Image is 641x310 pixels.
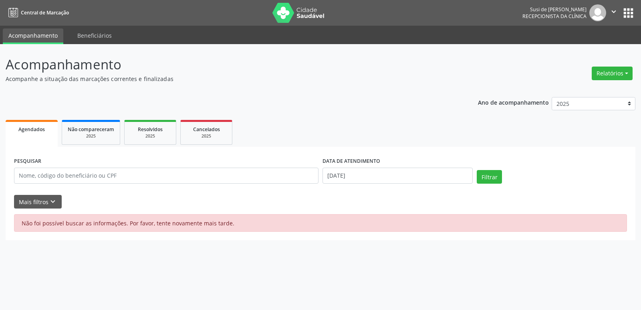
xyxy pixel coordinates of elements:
[589,4,606,21] img: img
[130,133,170,139] div: 2025
[72,28,117,43] a: Beneficiários
[6,75,446,83] p: Acompanhe a situação das marcações correntes e finalizadas
[68,126,114,133] span: Não compareceram
[14,168,318,184] input: Nome, código do beneficiário ou CPF
[68,133,114,139] div: 2025
[21,9,69,16] span: Central de Marcação
[3,28,63,44] a: Acompanhamento
[323,155,380,168] label: DATA DE ATENDIMENTO
[138,126,163,133] span: Resolvidos
[609,7,618,16] i: 
[477,170,502,184] button: Filtrar
[621,6,635,20] button: apps
[6,6,69,19] a: Central de Marcação
[186,133,226,139] div: 2025
[14,155,41,168] label: PESQUISAR
[193,126,220,133] span: Cancelados
[6,55,446,75] p: Acompanhamento
[522,13,587,20] span: Recepcionista da clínica
[48,197,57,206] i: keyboard_arrow_down
[592,67,633,80] button: Relatórios
[323,168,473,184] input: Selecione um intervalo
[606,4,621,21] button: 
[14,214,627,232] div: Não foi possível buscar as informações. Por favor, tente novamente mais tarde.
[18,126,45,133] span: Agendados
[522,6,587,13] div: Susi de [PERSON_NAME]
[14,195,62,209] button: Mais filtroskeyboard_arrow_down
[478,97,549,107] p: Ano de acompanhamento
